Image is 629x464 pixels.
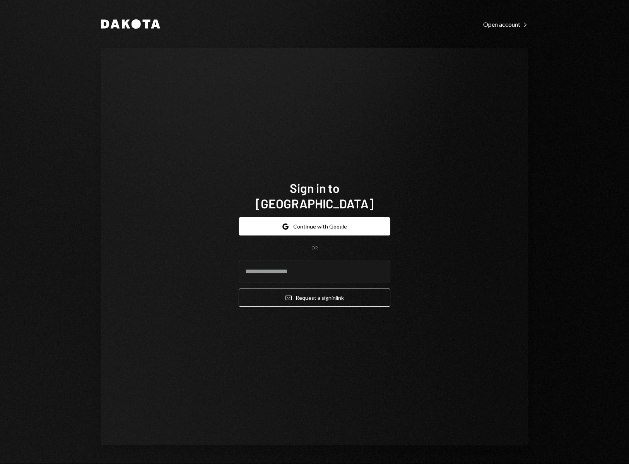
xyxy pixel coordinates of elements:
[311,245,318,251] div: OR
[239,217,390,235] button: Continue with Google
[483,21,528,28] div: Open account
[239,289,390,307] button: Request a signinlink
[239,180,390,211] h1: Sign in to [GEOGRAPHIC_DATA]
[483,20,528,28] a: Open account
